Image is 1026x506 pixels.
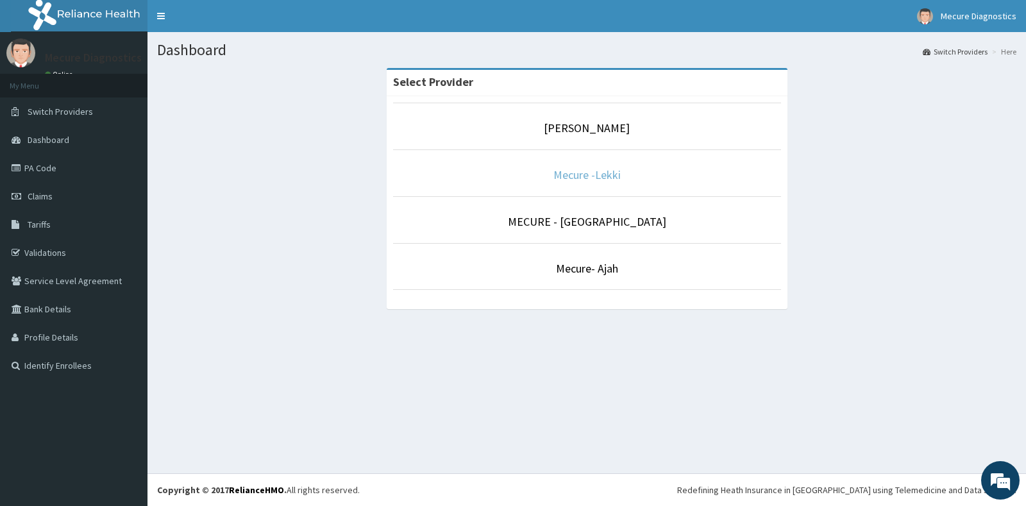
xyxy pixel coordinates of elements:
[508,214,666,229] a: MECURE - [GEOGRAPHIC_DATA]
[147,473,1026,506] footer: All rights reserved.
[393,74,473,89] strong: Select Provider
[229,484,284,496] a: RelianceHMO
[28,190,53,202] span: Claims
[45,52,142,63] p: Mecure Diagnostics
[677,484,1016,496] div: Redefining Heath Insurance in [GEOGRAPHIC_DATA] using Telemedicine and Data Science!
[45,70,76,79] a: Online
[556,261,618,276] a: Mecure- Ajah
[989,46,1016,57] li: Here
[6,38,35,67] img: User Image
[941,10,1016,22] span: Mecure Diagnostics
[553,167,621,182] a: Mecure -Lekki
[544,121,630,135] a: [PERSON_NAME]
[157,484,287,496] strong: Copyright © 2017 .
[28,106,93,117] span: Switch Providers
[923,46,988,57] a: Switch Providers
[28,134,69,146] span: Dashboard
[917,8,933,24] img: User Image
[157,42,1016,58] h1: Dashboard
[28,219,51,230] span: Tariffs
